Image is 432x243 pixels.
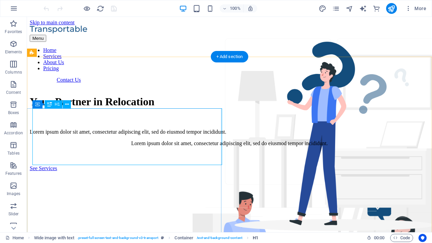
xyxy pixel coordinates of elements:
[367,234,385,242] h6: Session time
[418,234,427,242] button: Usercentrics
[5,29,22,34] p: Favorites
[359,4,367,12] button: text_generator
[77,234,158,242] span: . preset-fullscreen-text-and-background-v3-transport
[5,171,22,176] p: Features
[5,70,22,75] p: Columns
[405,5,426,12] span: More
[211,51,248,62] div: + Add section
[161,236,164,240] i: This element is a customizable preset
[7,151,20,156] p: Tables
[359,5,367,12] i: AI Writer
[34,234,75,242] span: Click to select. Double-click to edit
[196,234,242,242] span: . text-and-background-content
[346,5,353,12] i: Navigator
[373,4,381,12] button: commerce
[247,5,253,11] i: On resize automatically adjust zoom level to fit chosen device.
[5,234,24,242] a: Click to cancel selection. Double-click to open Pages
[387,5,395,12] i: Publish
[393,234,410,242] span: Code
[390,234,413,242] button: Code
[386,3,397,14] button: publish
[230,4,241,12] h6: 100%
[3,3,48,8] a: Skip to main content
[97,5,104,12] i: Reload page
[8,211,19,217] p: Slider
[8,110,19,115] p: Boxes
[34,234,259,242] nav: breadcrumb
[402,3,429,14] button: More
[332,5,340,12] i: Pages (Ctrl+Alt+S)
[346,4,354,12] button: navigator
[83,4,91,12] button: Click here to leave preview mode and continue editing
[4,130,23,136] p: Accordion
[174,234,193,242] span: Click to select. Double-click to edit
[220,4,244,12] button: 100%
[319,5,326,12] i: Design (Ctrl+Alt+Y)
[55,102,60,106] span: H1
[253,234,258,242] span: Click to select. Double-click to edit
[7,191,21,196] p: Images
[373,5,380,12] i: Commerce
[96,4,104,12] button: reload
[379,235,380,240] span: :
[374,234,384,242] span: 00 00
[319,4,327,12] button: design
[332,4,340,12] button: pages
[5,49,22,55] p: Elements
[6,90,21,95] p: Content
